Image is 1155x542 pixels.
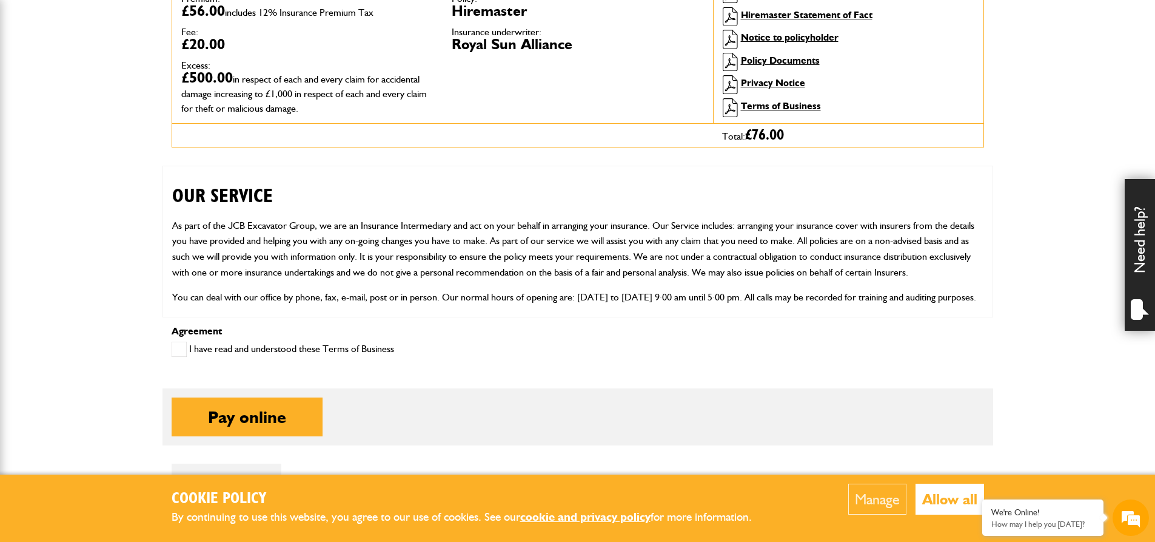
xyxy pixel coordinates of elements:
[181,37,434,52] dd: £20.00
[1125,179,1155,331] div: Need help?
[172,342,394,357] label: I have read and understood these Terms of Business
[172,327,984,336] p: Agreement
[452,27,704,37] dt: Insurance underwriter:
[172,218,983,280] p: As part of the JCB Excavator Group, we are an Insurance Intermediary and act on your behalf in ar...
[991,507,1094,518] div: We're Online!
[848,484,906,515] button: Manage
[745,128,784,143] span: £
[520,510,651,524] a: cookie and privacy policy
[172,490,772,509] h2: Cookie Policy
[713,124,983,147] div: Total:
[741,9,872,21] a: Hiremaster Statement of Fact
[452,4,704,18] dd: Hiremaster
[741,55,820,66] a: Policy Documents
[172,398,323,436] button: Pay online
[181,73,427,114] span: in respect of each and every claim for accidental damage increasing to £1,000 in respect of each ...
[172,166,983,208] h2: OUR SERVICE
[225,7,373,18] span: includes 12% Insurance Premium Tax
[741,100,821,112] a: Terms of Business
[752,128,784,143] span: 76.00
[172,464,281,503] button: Back
[916,484,984,515] button: Allow all
[181,4,434,18] dd: £56.00
[172,508,772,527] p: By continuing to use this website, you agree to our use of cookies. See our for more information.
[172,315,983,356] h2: CUSTOMER PROTECTION INFORMATION
[172,290,983,305] p: You can deal with our office by phone, fax, e-mail, post or in person. Our normal hours of openin...
[991,520,1094,529] p: How may I help you today?
[452,37,704,52] dd: Royal Sun Alliance
[181,61,434,70] dt: Excess:
[181,70,434,114] dd: £500.00
[181,27,434,37] dt: Fee:
[741,32,839,43] a: Notice to policyholder
[741,77,805,89] a: Privacy Notice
